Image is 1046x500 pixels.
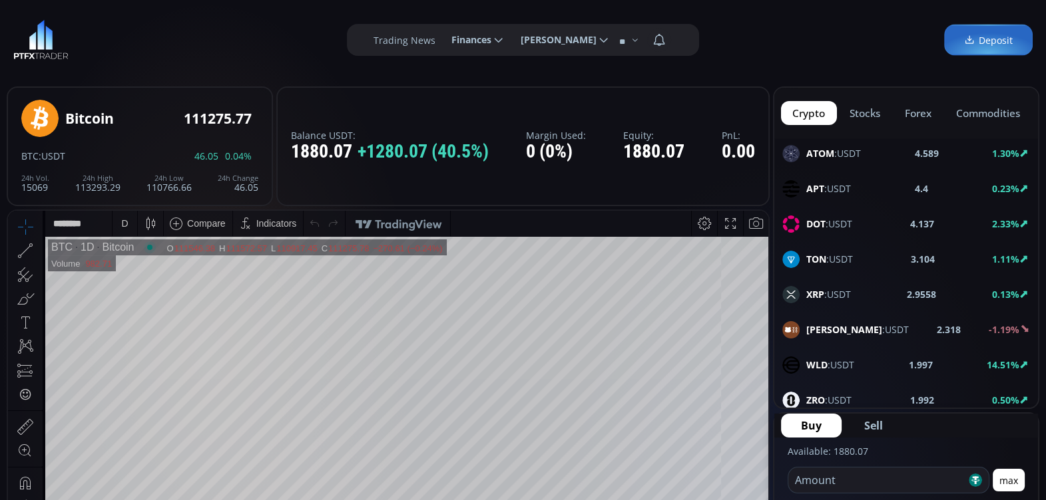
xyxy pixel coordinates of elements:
[211,33,218,43] div: H
[806,253,826,265] b: TON
[964,33,1013,47] span: Deposit
[781,101,837,125] button: crypto
[709,448,731,473] div: Toggle Log Scale
[65,111,114,126] div: Bitcoin
[714,455,726,466] div: log
[248,7,289,18] div: Indicators
[781,414,842,437] button: Buy
[944,25,1033,56] a: Deposit
[131,455,142,466] div: 5d
[12,178,23,190] div: 
[48,455,58,466] div: 5y
[218,174,258,192] div: 46.05
[806,146,861,160] span: :USDT
[788,445,868,457] label: Available: 1880.07
[910,393,934,407] b: 1.992
[178,448,200,473] div: Go to
[21,174,49,182] div: 24h Vol.
[910,217,934,231] b: 4.137
[806,182,824,195] b: APT
[992,182,1019,195] b: 0.23%
[838,101,892,125] button: stocks
[39,150,65,162] span: :USDT
[75,174,121,192] div: 113293.29
[150,455,161,466] div: 1d
[623,142,684,162] div: 1880.07
[806,393,852,407] span: :USDT
[218,33,258,43] div: 111572.57
[225,151,252,161] span: 0.04%
[291,142,489,162] div: 1880.07
[358,142,489,162] span: +1280.07 (40.5%)
[915,146,939,160] b: 4.589
[911,252,935,266] b: 3.104
[136,31,148,43] div: Market open
[365,33,434,43] div: −270.61 (−0.24%)
[806,147,834,160] b: ATOM
[801,418,822,434] span: Buy
[65,31,86,43] div: 1D
[75,174,121,182] div: 24h High
[31,417,37,435] div: Hide Drawings Toolbar
[13,20,69,60] img: LOGO
[146,174,192,192] div: 110766.66
[992,253,1019,265] b: 1.11%
[915,182,928,195] b: 4.4
[806,322,909,336] span: :USDT
[158,33,166,43] div: O
[736,455,754,466] div: auto
[605,448,678,473] button: 02:07:38 (UTC)
[146,174,192,182] div: 24h Low
[526,142,586,162] div: 0 (0%)
[113,7,120,18] div: D
[992,147,1019,160] b: 1.30%
[314,33,320,43] div: C
[722,142,755,162] div: 0.00
[992,288,1019,301] b: 0.13%
[806,358,854,372] span: :USDT
[864,418,883,434] span: Sell
[992,394,1019,406] b: 0.50%
[987,358,1019,371] b: 14.51%
[806,182,851,195] span: :USDT
[291,130,489,140] label: Balance USDT:
[806,288,824,301] b: XRP
[179,7,218,18] div: Compare
[690,448,709,473] div: Toggle Percentage
[609,455,673,466] span: 02:07:38 (UTC)
[806,287,851,301] span: :USDT
[109,455,121,466] div: 1m
[894,101,943,125] button: forex
[184,111,252,126] div: 111275.77
[21,174,49,192] div: 15069
[937,322,961,336] b: 2.318
[268,33,309,43] div: 110917.45
[320,33,361,43] div: 111275.78
[907,287,936,301] b: 2.9558
[992,217,1019,230] b: 2.33%
[511,27,597,53] span: [PERSON_NAME]
[442,27,491,53] span: Finances
[993,469,1025,491] button: max
[67,455,77,466] div: 1y
[194,151,218,161] span: 46.05
[731,448,758,473] div: Toggle Auto Scale
[43,48,72,58] div: Volume
[218,174,258,182] div: 24h Change
[806,358,828,371] b: WLD
[806,394,825,406] b: ZRO
[21,150,39,162] span: BTC
[806,217,852,231] span: :USDT
[43,31,65,43] div: BTC
[806,217,826,230] b: DOT
[806,252,853,266] span: :USDT
[263,33,268,43] div: L
[722,130,755,140] label: PnL:
[166,33,207,43] div: 111546.38
[86,31,126,43] div: Bitcoin
[623,130,684,140] label: Equity:
[374,33,435,47] label: Trading News
[526,130,586,140] label: Margin Used:
[909,358,933,372] b: 1.997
